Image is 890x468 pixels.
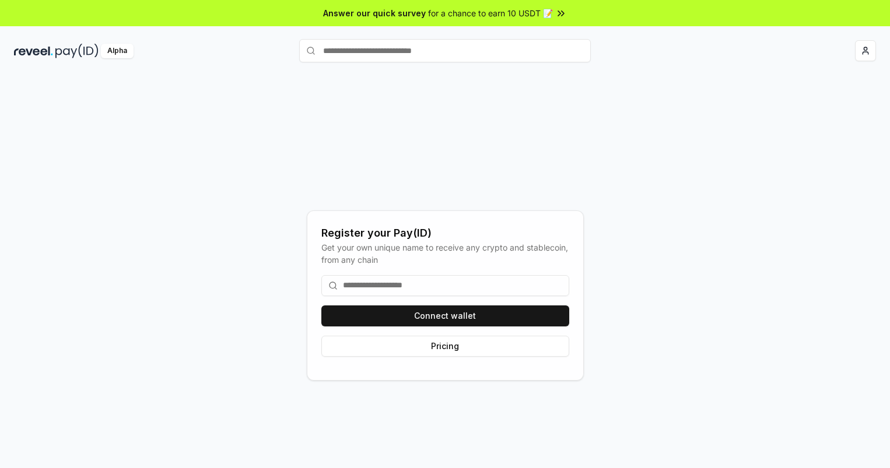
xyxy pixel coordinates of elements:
span: for a chance to earn 10 USDT 📝 [428,7,553,19]
button: Pricing [321,336,569,357]
div: Get your own unique name to receive any crypto and stablecoin, from any chain [321,241,569,266]
button: Connect wallet [321,305,569,326]
div: Alpha [101,44,134,58]
img: reveel_dark [14,44,53,58]
div: Register your Pay(ID) [321,225,569,241]
img: pay_id [55,44,99,58]
span: Answer our quick survey [323,7,426,19]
